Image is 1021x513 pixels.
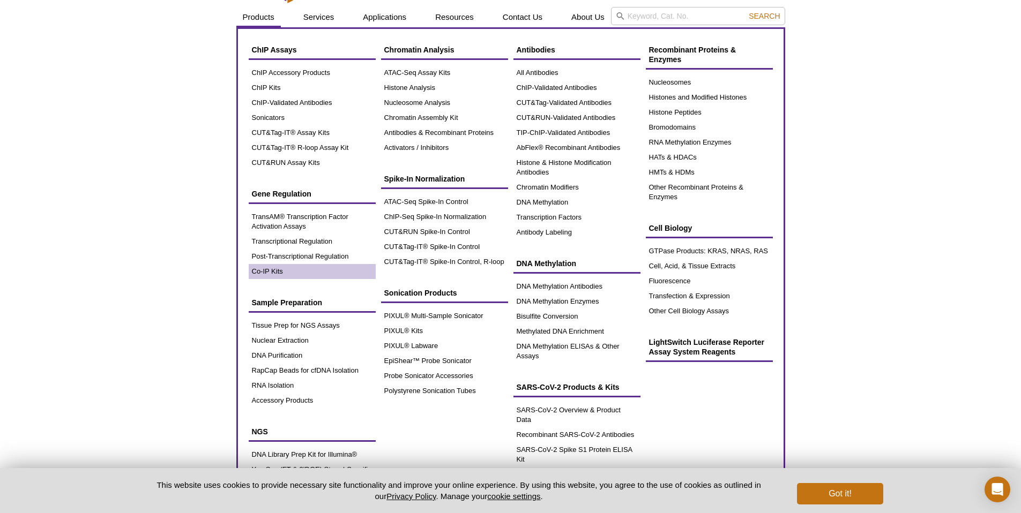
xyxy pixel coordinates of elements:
span: DNA Methylation [517,259,576,268]
a: Transcriptional Regulation [249,234,376,249]
a: Other Cell Biology Assays [646,304,773,319]
a: CUT&Tag-IT® Spike-In Control [381,239,508,254]
span: Sonication Products [384,289,457,297]
a: All Antibodies [513,65,640,80]
span: Sample Preparation [252,298,323,307]
a: ChIP Kits [249,80,376,95]
a: ChIP-Validated Antibodies [513,80,640,95]
a: HMTs & HDMs [646,165,773,180]
a: Recombinant Proteins & Enzymes [646,40,773,70]
a: CUT&Tag-IT® R-loop Assay Kit [249,140,376,155]
a: ChIP Assays [249,40,376,60]
a: Recombinant SARS-CoV-2 Antibodies [513,427,640,442]
a: PIXUL® Labware [381,338,508,353]
a: Spike-In Normalization [381,169,508,189]
a: DNA Purification [249,348,376,363]
a: Nucleosome Analysis [381,95,508,110]
a: Chromatin Assembly Kit [381,110,508,125]
a: CUT&RUN-Validated Antibodies [513,110,640,125]
a: SARS-CoV-2 Products & Kits [513,377,640,397]
a: ChIP Accessory Products [249,65,376,80]
a: Cell Biology [646,218,773,238]
a: Antibodies & Recombinant Proteins [381,125,508,140]
a: Privacy Policy [386,492,436,501]
a: CUT&RUN Assay Kits [249,155,376,170]
a: Post-Transcriptional Regulation [249,249,376,264]
a: Tissue Prep for NGS Assays [249,318,376,333]
a: Other Recombinant Proteins & Enzymes [646,180,773,205]
a: ChIP-Seq Spike-In Normalization [381,209,508,224]
a: ATAC-Seq Spike-In Control [381,194,508,209]
a: NGS [249,421,376,442]
a: RapCap Beads for cfDNA Isolation [249,363,376,378]
a: ChIP-Validated Antibodies [249,95,376,110]
a: DNA Methylation ELISAs & Other Assays [513,339,640,364]
a: CUT&RUN Spike-In Control [381,224,508,239]
span: Search [749,12,780,20]
span: SARS-CoV-2 Products & Kits [517,383,620,391]
a: Chromatin Modifiers [513,180,640,195]
a: Cell, Acid, & Tissue Extracts [646,259,773,274]
a: Products [236,7,281,27]
a: Bisulfite Conversion [513,309,640,324]
a: DNA Library Prep Kit for Illumina® [249,447,376,462]
a: GTPase Products: KRAS, NRAS, RAS [646,244,773,259]
a: AbFlex® Recombinant Antibodies [513,140,640,155]
a: ATAC-Seq Assay Kits [381,65,508,80]
a: Co-IP Kits [249,264,376,279]
a: Transfection & Expression [646,289,773,304]
span: Cell Biology [649,224,692,232]
a: CUT&Tag-IT® Assay Kits [249,125,376,140]
a: Probe Sonicator Accessories [381,368,508,383]
span: Chromatin Analysis [384,46,454,54]
a: Antibody Labeling [513,225,640,240]
a: CUT&Tag-Validated Antibodies [513,95,640,110]
a: TIP-ChIP-Validated Antibodies [513,125,640,140]
a: Activators / Inhibitors [381,140,508,155]
span: ChIP Assays [252,46,297,54]
a: HATs & HDACs [646,150,773,165]
a: SARS-CoV-2 Spike S1 Protein ELISA Kit [513,442,640,467]
a: DNA Methylation [513,195,640,210]
a: Histone Peptides [646,105,773,120]
a: DNA Methylation [513,253,640,274]
button: cookie settings [487,492,540,501]
div: Open Intercom Messenger [985,477,1010,502]
a: Gene Regulation [249,184,376,204]
a: Chromatin Analysis [381,40,508,60]
a: Histone Analysis [381,80,508,95]
a: TransAM® Transcription Factor Activation Assays [249,209,376,234]
span: Gene Regulation [252,190,311,198]
a: DNA Methylation Enzymes [513,294,640,309]
a: YourSeq (FT & 3’DGE) Strand-Specific mRNA Library Prep [249,462,376,487]
a: Recombinant SARS-CoV-2 Proteins [513,467,640,482]
a: Histones and Modified Histones [646,90,773,105]
button: Search [746,11,783,21]
a: RNA Methylation Enzymes [646,135,773,150]
p: This website uses cookies to provide necessary site functionality and improve your online experie... [138,479,780,502]
a: SARS-CoV-2 Overview & Product Data [513,403,640,427]
a: Services [297,7,341,27]
button: Got it! [797,483,883,504]
a: Histone & Histone Modification Antibodies [513,155,640,180]
input: Keyword, Cat. No. [611,7,785,25]
a: CUT&Tag-IT® Spike-In Control, R-loop [381,254,508,269]
a: Transcription Factors [513,210,640,225]
span: Antibodies [517,46,555,54]
a: Bromodomains [646,120,773,135]
span: Recombinant Proteins & Enzymes [649,46,736,64]
a: Sonication Products [381,283,508,303]
a: Sonicators [249,110,376,125]
a: DNA Methylation Antibodies [513,279,640,294]
span: NGS [252,427,268,436]
a: Resources [429,7,480,27]
a: PIXUL® Multi-Sample Sonicator [381,308,508,323]
a: Antibodies [513,40,640,60]
a: Accessory Products [249,393,376,408]
a: About Us [565,7,611,27]
a: LightSwitch Luciferase Reporter Assay System Reagents [646,332,773,362]
span: Spike-In Normalization [384,175,465,183]
a: PIXUL® Kits [381,323,508,338]
a: Nuclear Extraction [249,333,376,348]
a: Polystyrene Sonication Tubes [381,383,508,398]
